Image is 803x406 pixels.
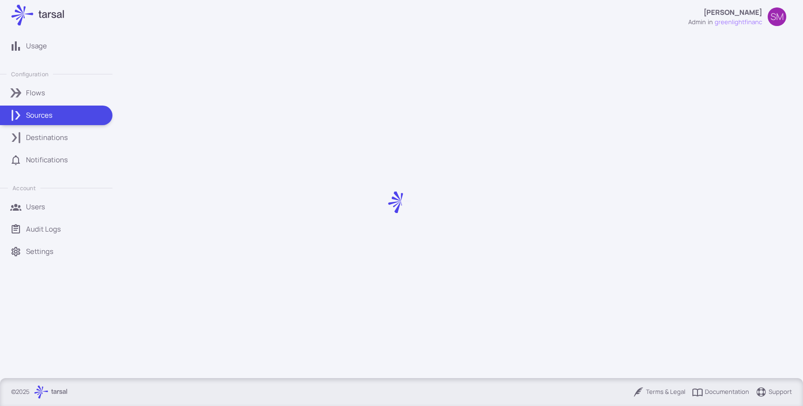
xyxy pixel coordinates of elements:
[704,7,762,18] p: [PERSON_NAME]
[26,41,47,51] p: Usage
[26,88,45,98] p: Flows
[708,18,713,27] span: in
[715,18,762,27] span: greenlightfinanc
[26,155,68,165] p: Notifications
[11,387,30,397] p: © 2025
[692,386,749,398] a: Documentation
[11,70,48,78] p: Configuration
[683,4,792,30] button: [PERSON_NAME]adminingreenlightfinancSM
[688,18,706,27] div: admin
[26,224,61,234] p: Audit Logs
[388,191,411,214] img: Loading...
[770,12,784,21] span: SM
[26,202,45,212] p: Users
[26,110,53,120] p: Sources
[26,133,68,143] p: Destinations
[26,246,53,257] p: Settings
[633,386,685,398] a: Terms & Legal
[756,386,792,398] a: Support
[13,184,35,192] p: Account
